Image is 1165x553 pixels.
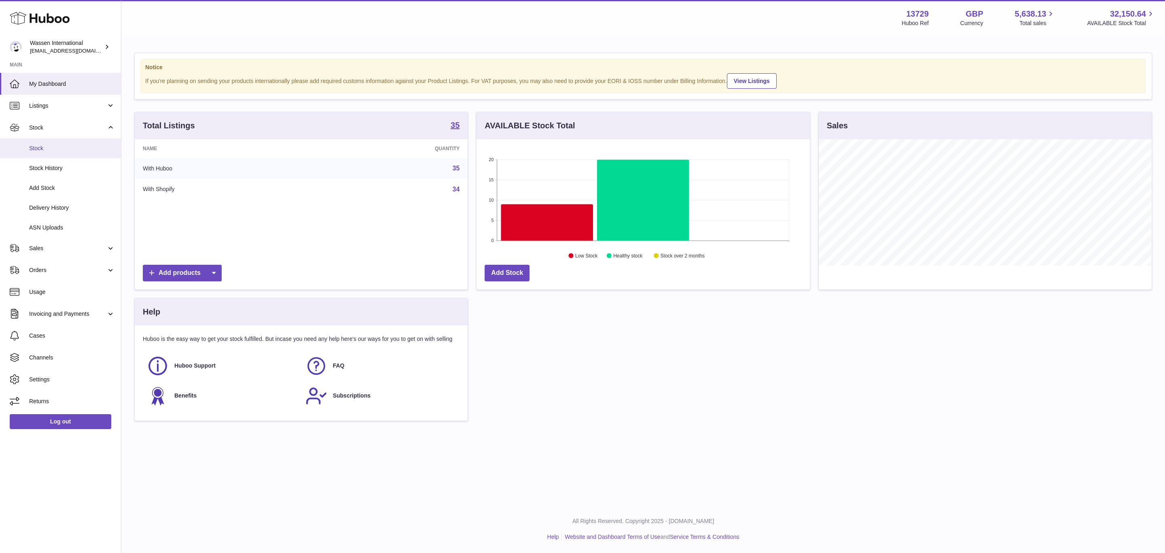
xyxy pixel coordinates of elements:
a: Subscriptions [305,385,456,407]
text: Stock over 2 months [661,253,705,259]
strong: Notice [145,64,1141,71]
span: Settings [29,376,115,383]
span: Sales [29,245,106,252]
span: Cases [29,332,115,340]
text: 15 [489,177,494,182]
span: 5,638.13 [1015,9,1046,19]
a: Add Stock [485,265,530,281]
div: Currency [960,19,983,27]
th: Name [135,139,314,158]
a: Service Terms & Conditions [670,534,739,540]
span: Invoicing and Payments [29,310,106,318]
div: Wassen International [30,39,103,55]
td: With Huboo [135,158,314,179]
h3: Sales [827,120,848,131]
a: Add products [143,265,222,281]
img: internalAdmin-13729@internal.huboo.com [10,41,22,53]
span: ASN Uploads [29,224,115,232]
span: Total sales [1019,19,1055,27]
text: 0 [491,238,494,243]
th: Quantity [314,139,468,158]
text: 20 [489,157,494,162]
h3: Total Listings [143,120,195,131]
text: 10 [489,198,494,202]
span: Stock [29,124,106,132]
td: With Shopify [135,179,314,200]
a: 35 [451,121,460,131]
span: Orders [29,266,106,274]
p: All Rights Reserved. Copyright 2025 - [DOMAIN_NAME] [128,517,1159,525]
span: Add Stock [29,184,115,192]
span: Channels [29,354,115,362]
div: If you're planning on sending your products internationally please add required customs informati... [145,72,1141,89]
span: AVAILABLE Stock Total [1087,19,1155,27]
span: Usage [29,288,115,296]
span: [EMAIL_ADDRESS][DOMAIN_NAME] [30,47,119,54]
li: and [562,533,739,541]
a: Log out [10,414,111,429]
text: Low Stock [575,253,598,259]
a: 35 [453,165,460,172]
text: Healthy stock [614,253,643,259]
span: 32,150.64 [1110,9,1146,19]
a: Help [547,534,559,540]
span: Stock [29,145,115,152]
a: FAQ [305,355,456,377]
a: Website and Dashboard Terms of Use [565,534,660,540]
a: 34 [453,186,460,193]
span: Stock History [29,164,115,172]
div: Huboo Ref [902,19,929,27]
strong: 35 [451,121,460,129]
span: Returns [29,398,115,405]
span: Huboo Support [174,362,216,370]
h3: AVAILABLE Stock Total [485,120,575,131]
a: View Listings [727,73,777,89]
a: Benefits [147,385,297,407]
a: 32,150.64 AVAILABLE Stock Total [1087,9,1155,27]
a: Huboo Support [147,355,297,377]
strong: 13729 [906,9,929,19]
span: FAQ [333,362,345,370]
strong: GBP [966,9,983,19]
span: Subscriptions [333,392,371,400]
h3: Help [143,306,160,317]
text: 5 [491,218,494,223]
span: Listings [29,102,106,110]
span: My Dashboard [29,80,115,88]
span: Benefits [174,392,197,400]
a: 5,638.13 Total sales [1015,9,1056,27]
p: Huboo is the easy way to get your stock fulfilled. But incase you need any help here's our ways f... [143,335,460,343]
span: Delivery History [29,204,115,212]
